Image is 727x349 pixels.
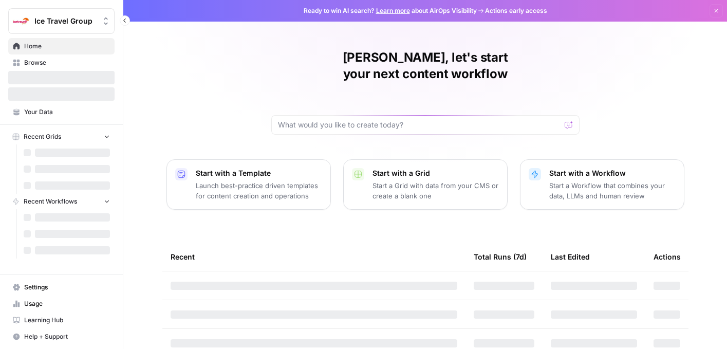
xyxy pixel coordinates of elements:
a: Your Data [8,104,115,120]
div: Actions [654,243,681,271]
button: Start with a WorkflowStart a Workflow that combines your data, LLMs and human review [520,159,684,210]
span: Learning Hub [24,316,110,325]
span: Usage [24,299,110,308]
a: Home [8,38,115,54]
input: What would you like to create today? [278,120,561,130]
button: Help + Support [8,328,115,345]
span: Ice Travel Group [34,16,97,26]
p: Start with a Template [196,168,322,178]
p: Start a Grid with data from your CMS or create a blank one [372,180,499,201]
img: Ice Travel Group Logo [12,12,30,30]
h1: [PERSON_NAME], let's start your next content workflow [271,49,580,82]
span: Ready to win AI search? about AirOps Visibility [304,6,477,15]
a: Learning Hub [8,312,115,328]
p: Start with a Workflow [549,168,676,178]
span: Recent Grids [24,132,61,141]
a: Usage [8,296,115,312]
button: Recent Workflows [8,194,115,209]
p: Start with a Grid [372,168,499,178]
a: Learn more [376,7,410,14]
p: Launch best-practice driven templates for content creation and operations [196,180,322,201]
span: Home [24,42,110,51]
span: Browse [24,58,110,67]
div: Total Runs (7d) [474,243,527,271]
p: Start a Workflow that combines your data, LLMs and human review [549,180,676,201]
span: Recent Workflows [24,197,77,206]
button: Start with a TemplateLaunch best-practice driven templates for content creation and operations [166,159,331,210]
span: Help + Support [24,332,110,341]
button: Workspace: Ice Travel Group [8,8,115,34]
div: Recent [171,243,457,271]
a: Settings [8,279,115,296]
button: Recent Grids [8,129,115,144]
div: Last Edited [551,243,590,271]
span: Actions early access [485,6,547,15]
button: Start with a GridStart a Grid with data from your CMS or create a blank one [343,159,508,210]
span: Your Data [24,107,110,117]
a: Browse [8,54,115,71]
span: Settings [24,283,110,292]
